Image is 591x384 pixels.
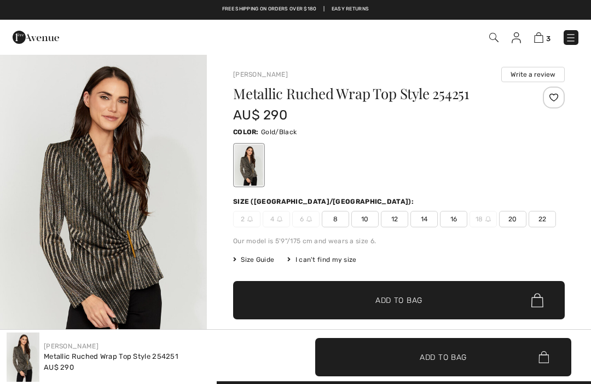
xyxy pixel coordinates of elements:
[546,35,551,43] span: 3
[233,71,288,78] a: [PERSON_NAME]
[292,211,320,227] span: 6
[534,31,551,44] a: 3
[470,211,497,227] span: 18
[13,31,59,42] a: 1ère Avenue
[44,363,74,371] span: AU$ 290
[534,32,543,43] img: Shopping Bag
[410,211,438,227] span: 14
[322,211,349,227] span: 8
[233,211,260,227] span: 2
[501,67,565,82] button: Write a review
[233,236,565,246] div: Our model is 5'9"/175 cm and wears a size 6.
[512,32,521,43] img: My Info
[306,216,312,222] img: ring-m.svg
[233,197,416,207] div: Size ([GEOGRAPHIC_DATA]/[GEOGRAPHIC_DATA]):
[235,145,263,186] div: Gold/Black
[247,216,253,222] img: ring-m.svg
[485,216,491,222] img: ring-m.svg
[529,211,556,227] span: 22
[420,351,467,363] span: Add to Bag
[263,211,290,227] span: 4
[351,211,379,227] span: 10
[7,333,39,382] img: Metallic Ruched Wrap Top Style 254251
[375,295,422,306] span: Add to Bag
[233,128,259,136] span: Color:
[499,211,526,227] span: 20
[233,255,274,265] span: Size Guide
[381,211,408,227] span: 12
[44,342,99,350] a: [PERSON_NAME]
[233,87,509,101] h1: Metallic Ruched Wrap Top Style 254251
[287,255,356,265] div: I can't find my size
[233,107,287,123] span: AU$ 290
[538,351,549,363] img: Bag.svg
[277,216,282,222] img: ring-m.svg
[489,33,499,42] img: Search
[332,5,369,13] a: Easy Returns
[13,26,59,48] img: 1ère Avenue
[440,211,467,227] span: 16
[233,281,565,319] button: Add to Bag
[222,5,317,13] a: Free shipping on orders over $180
[323,5,325,13] span: |
[565,32,576,43] img: Menu
[261,128,297,136] span: Gold/Black
[44,351,178,362] div: Metallic Ruched Wrap Top Style 254251
[315,338,571,376] button: Add to Bag
[531,293,543,307] img: Bag.svg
